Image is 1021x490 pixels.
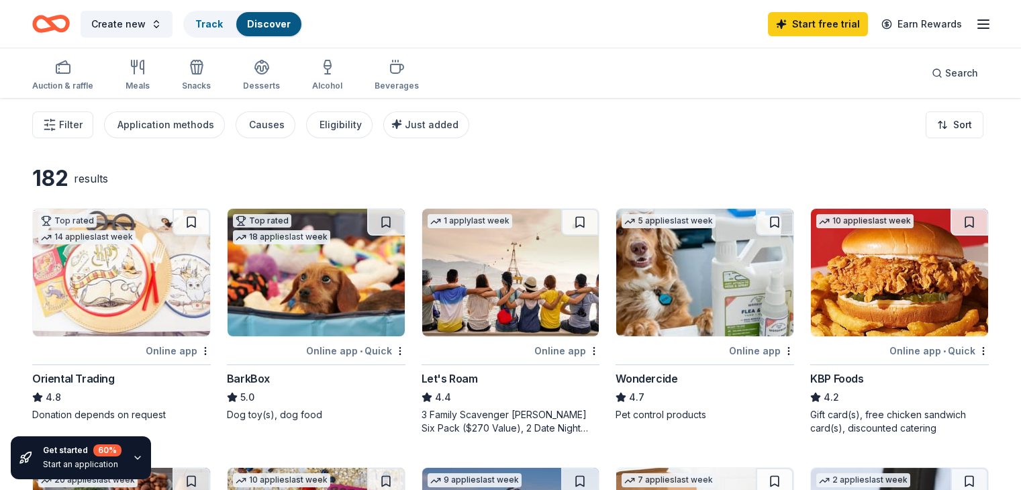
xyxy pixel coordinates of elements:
[768,12,868,36] a: Start free trial
[405,119,458,130] span: Just added
[32,54,93,98] button: Auction & raffle
[375,81,419,91] div: Beverages
[126,54,150,98] button: Meals
[182,81,211,91] div: Snacks
[428,214,512,228] div: 1 apply last week
[32,165,68,192] div: 182
[622,214,716,228] div: 5 applies last week
[32,408,211,422] div: Donation depends on request
[422,371,478,387] div: Let's Roam
[93,444,121,456] div: 60 %
[183,11,303,38] button: TrackDiscover
[195,18,223,30] a: Track
[422,208,600,435] a: Image for Let's Roam1 applylast weekOnline appLet's Roam4.43 Family Scavenger [PERSON_NAME] Six P...
[616,408,794,422] div: Pet control products
[59,117,83,133] span: Filter
[233,230,330,244] div: 18 applies last week
[243,81,280,91] div: Desserts
[312,54,342,98] button: Alcohol
[247,18,291,30] a: Discover
[236,111,295,138] button: Causes
[233,214,291,228] div: Top rated
[146,342,211,359] div: Online app
[953,117,972,133] span: Sort
[383,111,469,138] button: Just added
[38,230,136,244] div: 14 applies last week
[43,444,121,456] div: Get started
[104,111,225,138] button: Application methods
[435,389,451,405] span: 4.4
[360,346,362,356] span: •
[117,117,214,133] div: Application methods
[240,389,254,405] span: 5.0
[32,208,211,422] a: Image for Oriental TradingTop rated14 applieslast weekOnline appOriental Trading4.8Donation depen...
[182,54,211,98] button: Snacks
[375,54,419,98] button: Beverages
[126,81,150,91] div: Meals
[46,389,61,405] span: 4.8
[227,371,270,387] div: BarkBox
[921,60,989,87] button: Search
[810,408,989,435] div: Gift card(s), free chicken sandwich card(s), discounted catering
[810,208,989,435] a: Image for KBP Foods10 applieslast weekOnline app•QuickKBP Foods4.2Gift card(s), free chicken sand...
[422,209,599,336] img: Image for Let's Roam
[38,214,97,228] div: Top rated
[306,111,373,138] button: Eligibility
[227,208,405,422] a: Image for BarkBoxTop rated18 applieslast weekOnline app•QuickBarkBox5.0Dog toy(s), dog food
[629,389,644,405] span: 4.7
[227,408,405,422] div: Dog toy(s), dog food
[811,209,988,336] img: Image for KBP Foods
[729,342,794,359] div: Online app
[243,54,280,98] button: Desserts
[312,81,342,91] div: Alcohol
[616,371,677,387] div: Wondercide
[889,342,989,359] div: Online app Quick
[32,371,115,387] div: Oriental Trading
[616,209,793,336] img: Image for Wondercide
[233,473,330,487] div: 10 applies last week
[32,111,93,138] button: Filter
[74,170,108,187] div: results
[249,117,285,133] div: Causes
[320,117,362,133] div: Eligibility
[33,209,210,336] img: Image for Oriental Trading
[32,8,70,40] a: Home
[81,11,173,38] button: Create new
[926,111,983,138] button: Sort
[816,214,914,228] div: 10 applies last week
[873,12,970,36] a: Earn Rewards
[306,342,405,359] div: Online app Quick
[622,473,716,487] div: 7 applies last week
[428,473,522,487] div: 9 applies last week
[943,346,946,356] span: •
[91,16,146,32] span: Create new
[616,208,794,422] a: Image for Wondercide5 applieslast weekOnline appWondercide4.7Pet control products
[816,473,910,487] div: 2 applies last week
[534,342,599,359] div: Online app
[32,81,93,91] div: Auction & raffle
[228,209,405,336] img: Image for BarkBox
[824,389,839,405] span: 4.2
[43,459,121,470] div: Start an application
[945,65,978,81] span: Search
[810,371,863,387] div: KBP Foods
[422,408,600,435] div: 3 Family Scavenger [PERSON_NAME] Six Pack ($270 Value), 2 Date Night Scavenger [PERSON_NAME] Two ...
